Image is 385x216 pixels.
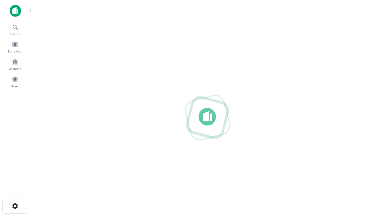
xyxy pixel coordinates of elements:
[2,56,28,72] a: Contacts
[2,39,28,55] a: Borrowers
[355,149,385,178] iframe: Chat Widget
[10,5,21,17] img: capitalize-icon.png
[10,31,20,36] span: Search
[9,66,21,71] span: Contacts
[2,21,28,37] a: Search
[11,84,20,88] span: Saved
[2,73,28,90] a: Saved
[8,49,22,54] span: Borrowers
